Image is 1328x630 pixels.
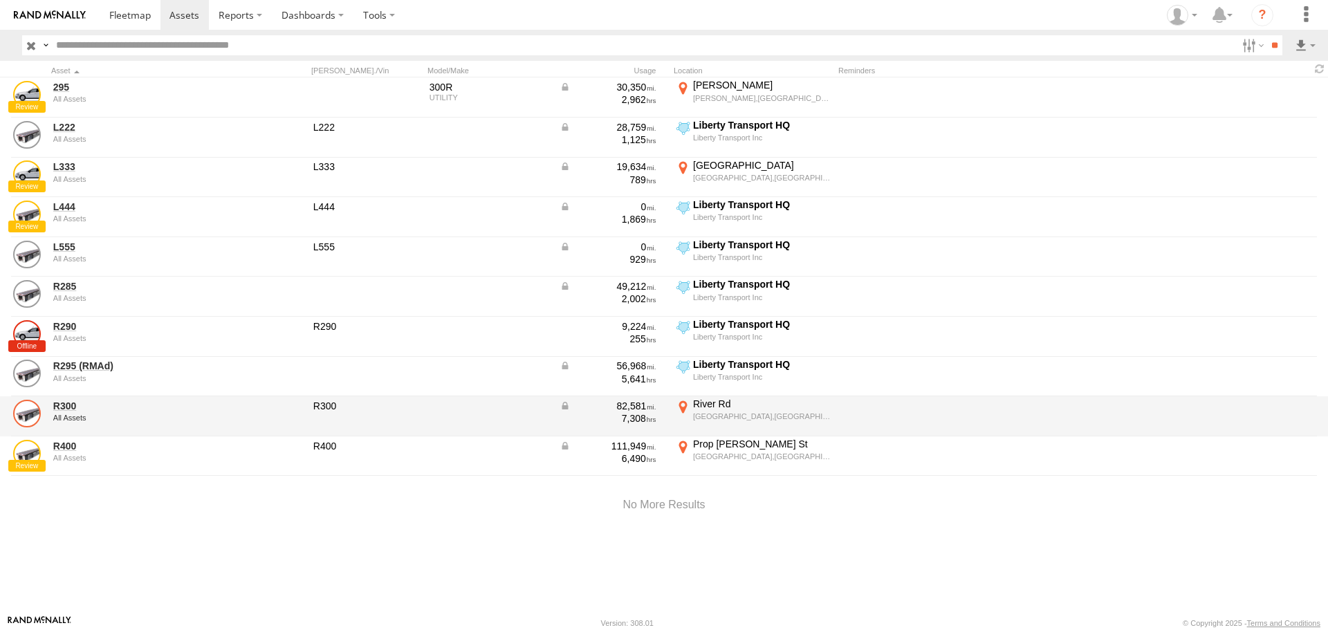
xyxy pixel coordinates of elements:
a: L333 [53,160,243,173]
a: View Asset Details [13,280,41,308]
div: River Rd [693,398,831,410]
div: © Copyright 2025 - [1183,619,1320,627]
div: Version: 308.01 [601,619,654,627]
div: undefined [53,135,243,143]
div: undefined [53,334,243,342]
div: 1,125 [560,133,656,146]
a: View Asset Details [13,121,41,149]
div: L444 [313,201,420,213]
div: UTILITY [430,93,550,102]
div: undefined [53,454,243,462]
div: Liberty Transport HQ [693,239,831,251]
label: Click to View Current Location [674,398,833,435]
div: undefined [53,214,243,223]
div: Model/Make [427,66,552,75]
div: R300 [313,400,420,412]
div: Data from Vehicle CANbus [560,241,656,253]
div: [PERSON_NAME]./Vin [311,66,422,75]
a: R295 (RMAd) [53,360,243,372]
div: Liberty Transport HQ [693,358,831,371]
div: Brian Wooldridge [1162,5,1202,26]
label: Click to View Current Location [674,198,833,236]
div: Liberty Transport HQ [693,119,831,131]
a: L555 [53,241,243,253]
div: Click to Sort [51,66,245,75]
div: Data from Vehicle CANbus [560,400,656,412]
div: Location [674,66,833,75]
div: undefined [53,175,243,183]
div: 1,869 [560,213,656,225]
div: Data from Vehicle CANbus [560,160,656,173]
label: Click to View Current Location [674,159,833,196]
div: [PERSON_NAME],[GEOGRAPHIC_DATA] [693,93,831,103]
a: View Asset Details [13,400,41,427]
div: undefined [53,254,243,263]
label: Search Filter Options [1237,35,1266,55]
a: R300 [53,400,243,412]
a: R290 [53,320,243,333]
div: Usage [557,66,668,75]
div: [GEOGRAPHIC_DATA],[GEOGRAPHIC_DATA] [693,452,831,461]
div: Data from Vehicle CANbus [560,440,656,452]
div: 7,308 [560,412,656,425]
a: View Asset Details [13,320,41,348]
div: Liberty Transport HQ [693,198,831,211]
a: R400 [53,440,243,452]
label: Export results as... [1293,35,1317,55]
div: Reminders [838,66,1060,75]
div: undefined [53,374,243,382]
div: L555 [313,241,420,253]
div: Data from Vehicle CANbus [560,360,656,372]
div: Data from Vehicle CANbus [560,81,656,93]
div: Data from Vehicle CANbus [560,280,656,293]
div: 789 [560,174,656,186]
div: Liberty Transport Inc [693,133,831,142]
a: 295 [53,81,243,93]
div: Liberty Transport HQ [693,318,831,331]
div: Data from Vehicle CANbus [560,121,656,133]
a: Visit our Website [8,616,71,630]
div: L333 [313,160,420,173]
div: 2,962 [560,93,656,106]
div: [PERSON_NAME] [693,79,831,91]
a: View Asset Details [13,160,41,188]
a: View Asset Details [13,81,41,109]
div: 929 [560,253,656,266]
a: L444 [53,201,243,213]
div: undefined [53,414,243,422]
div: L222 [313,121,420,133]
div: Liberty Transport Inc [693,252,831,262]
div: R290 [313,320,420,333]
img: rand-logo.svg [14,10,86,20]
a: L222 [53,121,243,133]
a: View Asset Details [13,360,41,387]
a: View Asset Details [13,241,41,268]
div: 300R [430,81,550,93]
label: Click to View Current Location [674,278,833,315]
div: undefined [53,95,243,103]
span: Refresh [1311,62,1328,75]
label: Click to View Current Location [674,79,833,116]
i: ? [1251,4,1273,26]
div: [GEOGRAPHIC_DATA],[GEOGRAPHIC_DATA] [693,173,831,183]
div: 255 [560,333,656,345]
a: View Asset Details [13,201,41,228]
label: Click to View Current Location [674,438,833,475]
div: Liberty Transport Inc [693,332,831,342]
div: R400 [313,440,420,452]
label: Search Query [40,35,51,55]
div: Liberty Transport Inc [693,293,831,302]
label: Click to View Current Location [674,119,833,156]
label: Click to View Current Location [674,318,833,355]
div: [GEOGRAPHIC_DATA],[GEOGRAPHIC_DATA] [693,411,831,421]
div: [GEOGRAPHIC_DATA] [693,159,831,172]
label: Click to View Current Location [674,239,833,276]
div: undefined [53,294,243,302]
div: Prop [PERSON_NAME] St [693,438,831,450]
div: Liberty Transport HQ [693,278,831,290]
a: View Asset Details [13,440,41,467]
label: Click to View Current Location [674,358,833,396]
div: 6,490 [560,452,656,465]
a: Terms and Conditions [1247,619,1320,627]
div: 2,002 [560,293,656,305]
